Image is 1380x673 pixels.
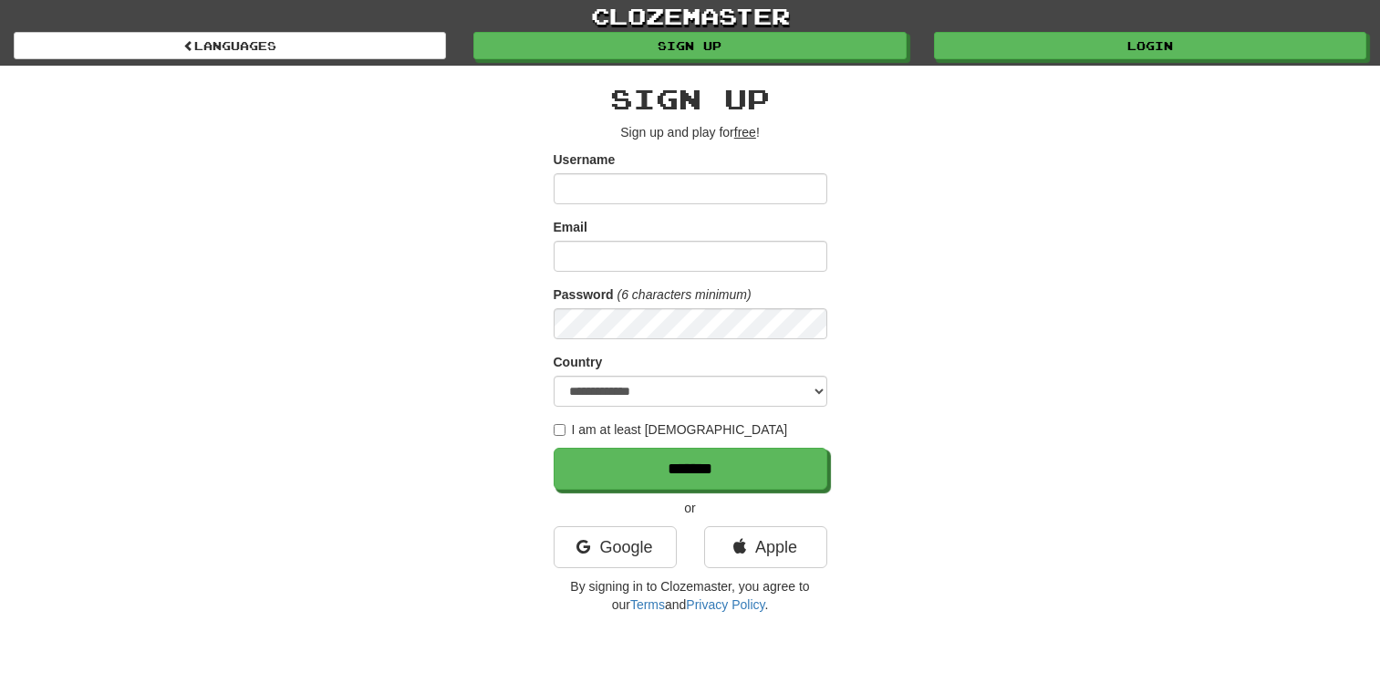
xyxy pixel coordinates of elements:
a: Terms [630,597,665,612]
a: Apple [704,526,827,568]
p: By signing in to Clozemaster, you agree to our and . [554,577,827,614]
a: Privacy Policy [686,597,764,612]
u: free [734,125,756,140]
a: Login [934,32,1366,59]
a: Sign up [473,32,906,59]
label: Email [554,218,587,236]
em: (6 characters minimum) [617,287,752,302]
label: Username [554,150,616,169]
a: Google [554,526,677,568]
label: Password [554,285,614,304]
input: I am at least [DEMOGRAPHIC_DATA] [554,424,565,436]
label: Country [554,353,603,371]
h2: Sign up [554,84,827,114]
p: Sign up and play for ! [554,123,827,141]
p: or [554,499,827,517]
a: Languages [14,32,446,59]
label: I am at least [DEMOGRAPHIC_DATA] [554,420,788,439]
